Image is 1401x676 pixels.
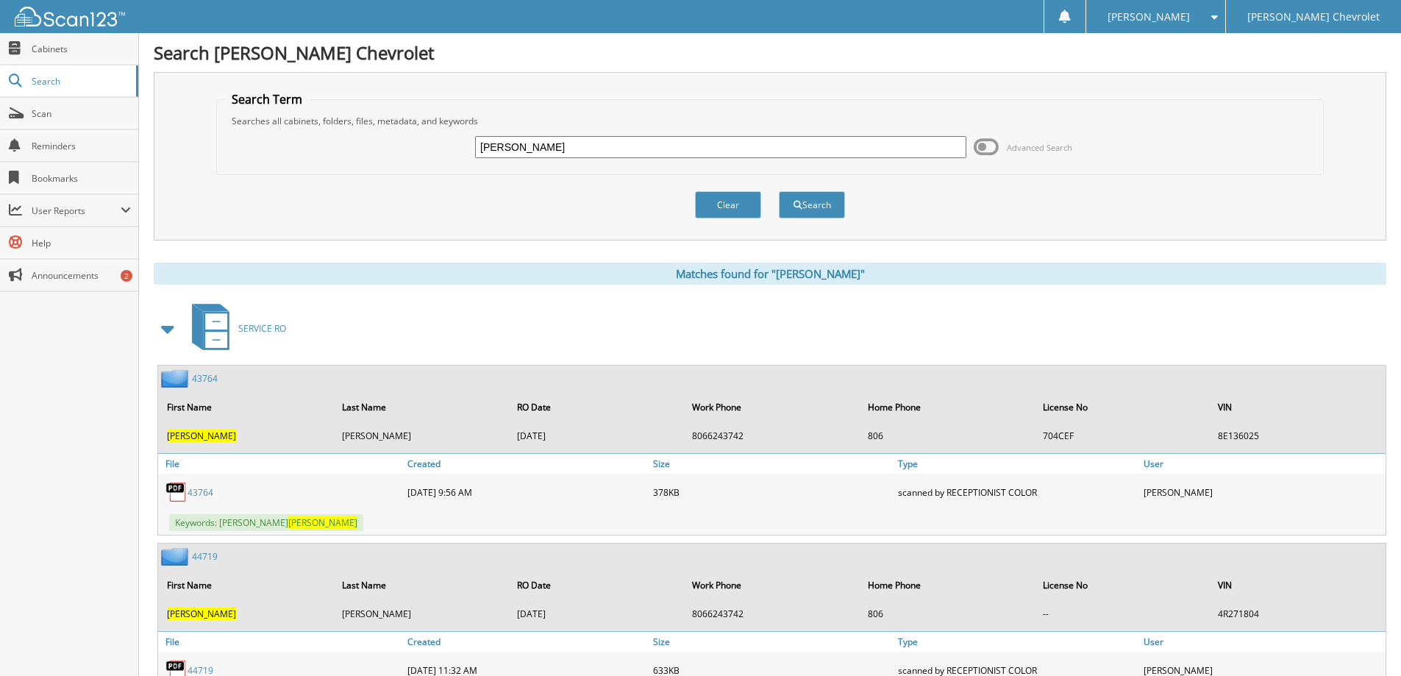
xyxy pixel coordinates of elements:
[165,481,188,503] img: PDF.png
[1140,454,1386,474] a: User
[154,263,1386,285] div: Matches found for "[PERSON_NAME]"
[167,608,236,620] span: [PERSON_NAME]
[685,602,858,626] td: 8066243742
[1035,424,1209,448] td: 704CEF
[161,547,192,566] img: folder2.png
[404,477,649,507] div: [DATE] 9:56 AM
[335,392,508,422] th: Last Name
[510,570,683,600] th: RO Date
[192,372,218,385] a: 43764
[32,204,121,217] span: User Reports
[1140,632,1386,652] a: User
[695,191,761,218] button: Clear
[510,392,683,422] th: RO Date
[15,7,125,26] img: scan123-logo-white.svg
[158,632,404,652] a: File
[1247,13,1380,21] span: [PERSON_NAME] Chevrolet
[860,602,1034,626] td: 806
[121,270,132,282] div: 2
[860,424,1034,448] td: 806
[188,486,213,499] a: 43764
[1211,602,1384,626] td: 4R271804
[685,392,858,422] th: Work Phone
[1035,392,1209,422] th: License No
[224,115,1316,127] div: Searches all cabinets, folders, files, metadata, and keywords
[192,550,218,563] a: 44719
[32,140,131,152] span: Reminders
[779,191,845,218] button: Search
[1140,477,1386,507] div: [PERSON_NAME]
[510,602,683,626] td: [DATE]
[404,632,649,652] a: Created
[160,392,333,422] th: First Name
[1007,142,1072,153] span: Advanced Search
[169,514,363,531] span: Keywords: [PERSON_NAME]
[335,424,508,448] td: [PERSON_NAME]
[860,570,1034,600] th: Home Phone
[860,392,1034,422] th: Home Phone
[167,430,236,442] span: [PERSON_NAME]
[685,570,858,600] th: Work Phone
[649,454,895,474] a: Size
[161,369,192,388] img: folder2.png
[32,172,131,185] span: Bookmarks
[1211,392,1384,422] th: VIN
[335,602,508,626] td: [PERSON_NAME]
[158,454,404,474] a: File
[1211,570,1384,600] th: VIN
[894,454,1140,474] a: Type
[404,454,649,474] a: Created
[649,632,895,652] a: Size
[649,477,895,507] div: 378KB
[510,424,683,448] td: [DATE]
[32,269,131,282] span: Announcements
[1108,13,1190,21] span: [PERSON_NAME]
[894,632,1140,652] a: Type
[894,477,1140,507] div: scanned by RECEPTIONIST COLOR
[1035,602,1209,626] td: --
[685,424,858,448] td: 8066243742
[183,299,286,357] a: SERVICE RO
[238,322,286,335] span: SERVICE RO
[288,516,357,529] span: [PERSON_NAME]
[160,570,333,600] th: First Name
[154,40,1386,65] h1: Search [PERSON_NAME] Chevrolet
[1035,570,1209,600] th: License No
[32,75,129,88] span: Search
[335,570,508,600] th: Last Name
[1327,605,1401,676] iframe: Chat Widget
[32,107,131,120] span: Scan
[1211,424,1384,448] td: 8E136025
[32,237,131,249] span: Help
[32,43,131,55] span: Cabinets
[224,91,310,107] legend: Search Term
